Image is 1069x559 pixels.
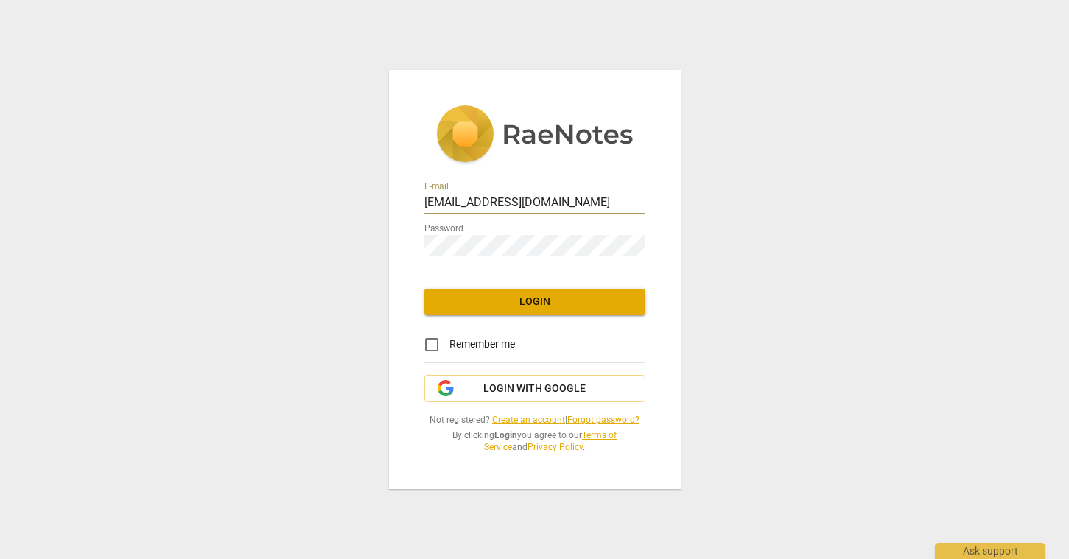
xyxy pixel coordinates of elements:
[492,415,565,425] a: Create an account
[436,105,634,166] img: 5ac2273c67554f335776073100b6d88f.svg
[424,182,449,191] label: E-mail
[424,414,645,426] span: Not registered? |
[528,442,583,452] a: Privacy Policy
[494,430,517,440] b: Login
[567,415,639,425] a: Forgot password?
[424,429,645,454] span: By clicking you agree to our and .
[449,337,515,352] span: Remember me
[935,543,1045,559] div: Ask support
[424,289,645,315] button: Login
[483,382,586,396] span: Login with Google
[424,375,645,403] button: Login with Google
[424,224,463,233] label: Password
[436,295,634,309] span: Login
